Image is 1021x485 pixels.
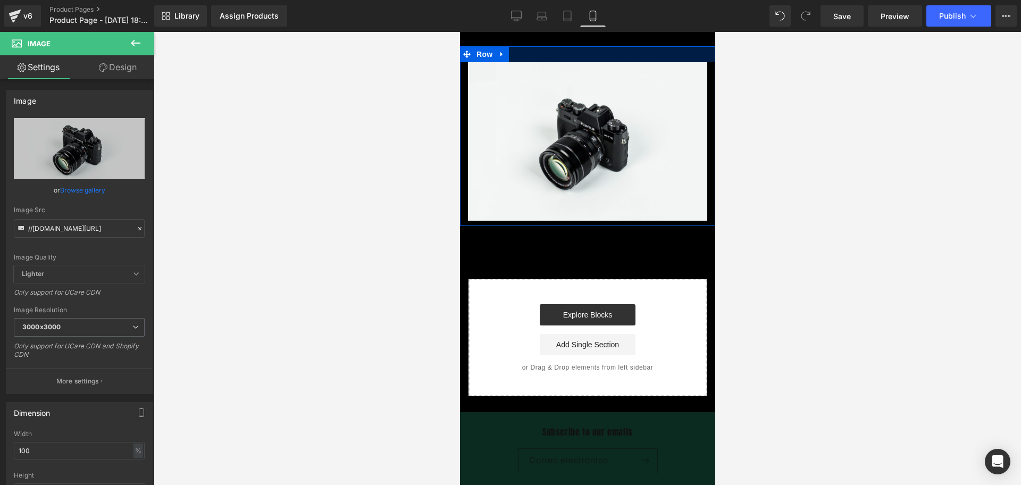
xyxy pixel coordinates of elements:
p: More settings [56,377,99,386]
input: Correo electrónico [58,417,197,441]
a: Mobile [580,5,606,27]
div: Image Src [14,206,145,214]
a: Desktop [504,5,529,27]
div: % [133,444,143,458]
span: Row [14,14,35,30]
button: Suscribirse [174,416,197,441]
button: More settings [6,369,152,394]
div: v6 [21,9,35,23]
h2: Subscribe to our emails [58,395,198,406]
a: Browse gallery [60,181,105,199]
div: Open Intercom Messenger [985,449,1010,474]
span: Library [174,11,199,21]
a: New Library [154,5,207,27]
div: Image Quality [14,254,145,261]
div: Image Resolution [14,306,145,314]
a: Laptop [529,5,555,27]
span: Publish [939,12,966,20]
b: 3000x3000 [22,323,61,331]
a: Expand / Collapse [35,14,49,30]
span: Save [833,11,851,22]
a: Tablet [555,5,580,27]
div: Only support for UCare CDN and Shopify CDN [14,342,145,366]
a: Preview [868,5,922,27]
button: Redo [795,5,816,27]
div: Height [14,472,145,479]
button: Undo [769,5,791,27]
span: Preview [881,11,909,22]
div: Assign Products [220,12,279,20]
a: Product Pages [49,5,172,14]
a: Add Single Section [80,302,175,323]
b: Lighter [22,270,44,278]
button: Publish [926,5,991,27]
p: or Drag & Drop elements from left sidebar [26,332,230,339]
a: v6 [4,5,41,27]
span: Image [28,39,51,48]
button: More [995,5,1017,27]
span: Product Page - [DATE] 18:30:33 [49,16,152,24]
a: Explore Blocks [80,272,175,294]
div: Dimension [14,403,51,417]
div: or [14,185,145,196]
a: Design [79,55,156,79]
div: Width [14,430,145,438]
div: Only support for UCare CDN [14,288,145,304]
input: Link [14,219,145,238]
div: Image [14,90,36,105]
input: auto [14,442,145,459]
